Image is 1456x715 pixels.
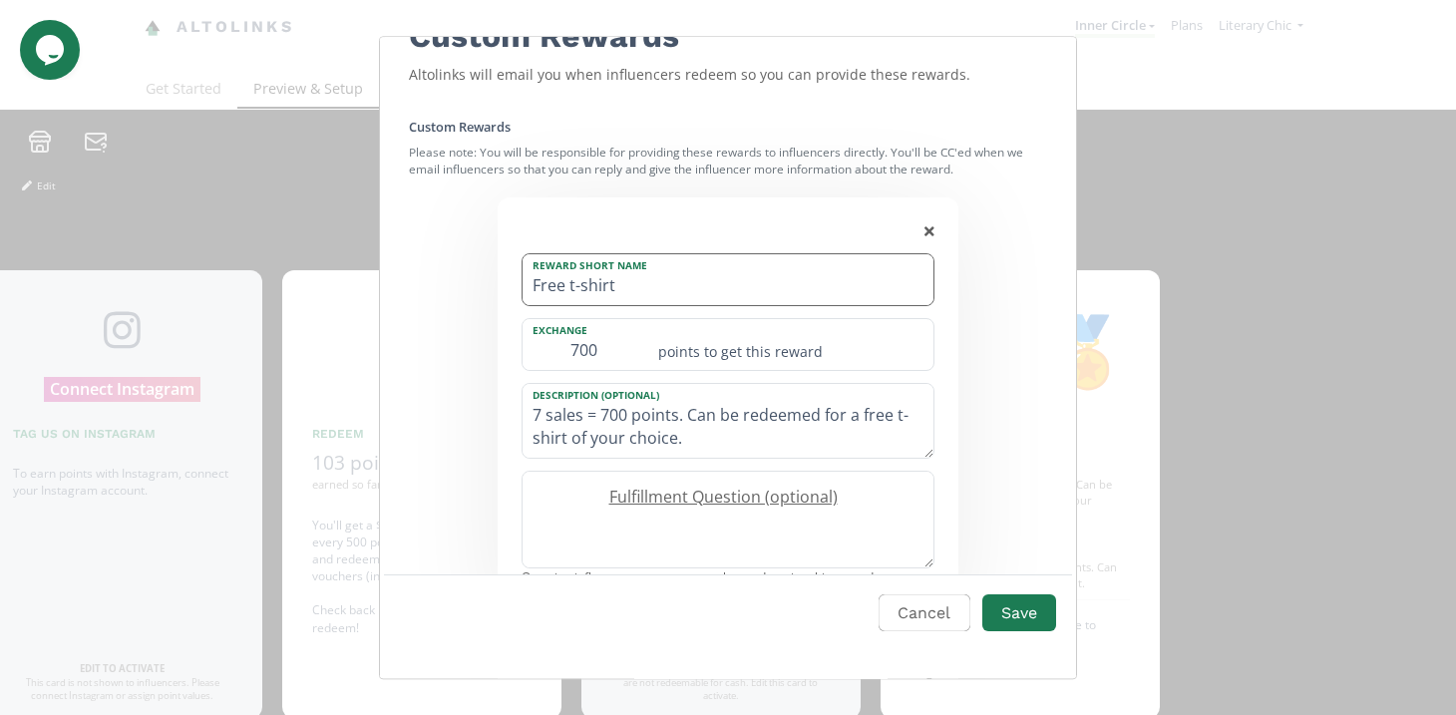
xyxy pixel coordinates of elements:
[523,384,933,458] textarea: 7 sales = 700 points. Can be redeemed for a free t-shirt of your choice.
[523,486,913,509] label: Fulfillment Question (optional)
[523,384,913,402] label: Description (optional)
[523,320,646,338] label: Exchange
[523,255,913,273] label: Reward Short Name
[982,594,1056,631] button: Save
[646,320,933,371] div: points to get this reward
[522,569,934,586] div: Question influencers must answer when redeeming this reward
[409,118,511,136] label: Custom Rewards
[409,65,1047,85] div: Altolinks will email you when influencers redeem so you can provide these rewards.
[20,20,84,80] iframe: chat widget
[379,36,1077,679] div: Edit Program
[409,137,1047,186] small: Please note: You will be responsible for providing these rewards to influencers directly. You'll ...
[879,594,969,631] button: Cancel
